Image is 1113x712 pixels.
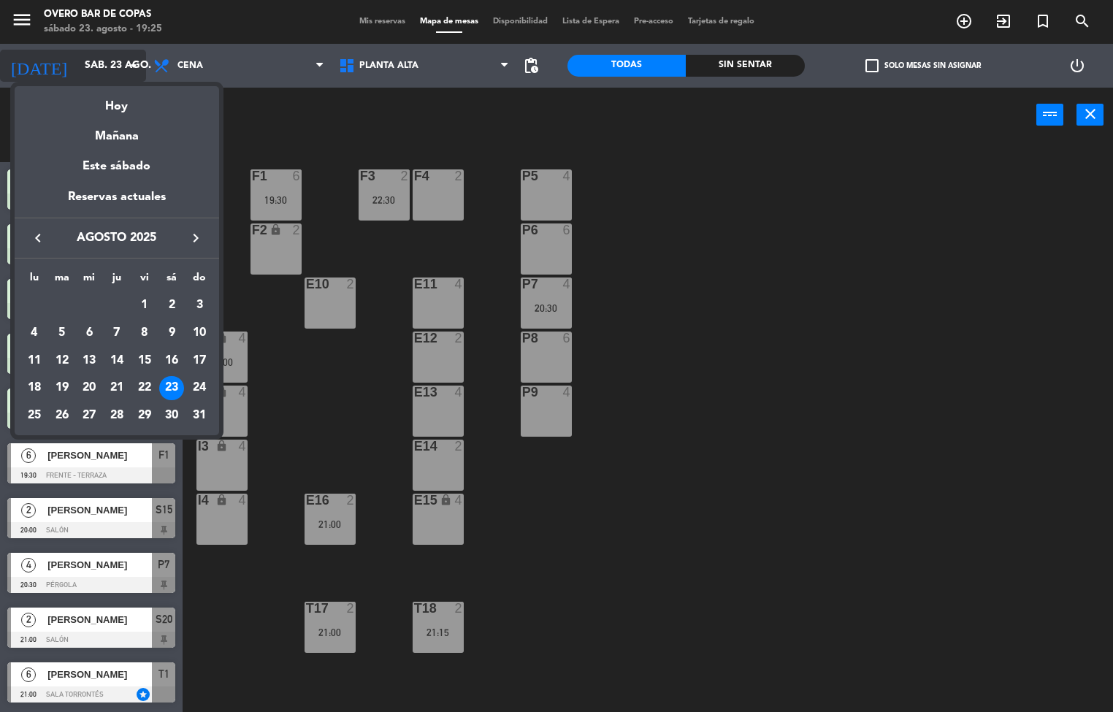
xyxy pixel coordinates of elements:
[185,375,213,402] td: 24 de agosto de 2025
[50,403,74,428] div: 26
[185,269,213,292] th: domingo
[20,269,48,292] th: lunes
[50,321,74,345] div: 5
[104,348,129,373] div: 14
[185,402,213,429] td: 31 de agosto de 2025
[15,188,219,218] div: Reservas actuales
[22,403,47,428] div: 25
[15,146,219,187] div: Este sábado
[158,375,186,402] td: 23 de agosto de 2025
[159,348,184,373] div: 16
[77,321,102,345] div: 6
[77,403,102,428] div: 27
[104,403,129,428] div: 28
[131,292,158,320] td: 1 de agosto de 2025
[159,403,184,428] div: 30
[48,269,76,292] th: martes
[158,347,186,375] td: 16 de agosto de 2025
[158,319,186,347] td: 9 de agosto de 2025
[131,375,158,402] td: 22 de agosto de 2025
[159,376,184,401] div: 23
[103,347,131,375] td: 14 de agosto de 2025
[20,292,131,320] td: AGO.
[131,402,158,429] td: 29 de agosto de 2025
[20,402,48,429] td: 25 de agosto de 2025
[25,229,51,248] button: keyboard_arrow_left
[48,402,76,429] td: 26 de agosto de 2025
[50,376,74,401] div: 19
[131,347,158,375] td: 15 de agosto de 2025
[22,348,47,373] div: 11
[22,321,47,345] div: 4
[75,347,103,375] td: 13 de agosto de 2025
[20,347,48,375] td: 11 de agosto de 2025
[187,403,212,428] div: 31
[22,376,47,401] div: 18
[132,293,157,318] div: 1
[20,375,48,402] td: 18 de agosto de 2025
[48,319,76,347] td: 5 de agosto de 2025
[185,347,213,375] td: 17 de agosto de 2025
[75,402,103,429] td: 27 de agosto de 2025
[132,321,157,345] div: 8
[20,319,48,347] td: 4 de agosto de 2025
[158,292,186,320] td: 2 de agosto de 2025
[103,375,131,402] td: 21 de agosto de 2025
[48,375,76,402] td: 19 de agosto de 2025
[185,292,213,320] td: 3 de agosto de 2025
[29,229,47,247] i: keyboard_arrow_left
[15,116,219,146] div: Mañana
[158,402,186,429] td: 30 de agosto de 2025
[15,86,219,116] div: Hoy
[132,403,157,428] div: 29
[159,293,184,318] div: 2
[185,319,213,347] td: 10 de agosto de 2025
[103,319,131,347] td: 7 de agosto de 2025
[183,229,209,248] button: keyboard_arrow_right
[48,347,76,375] td: 12 de agosto de 2025
[77,376,102,401] div: 20
[187,321,212,345] div: 10
[132,348,157,373] div: 15
[51,229,183,248] span: agosto 2025
[159,321,184,345] div: 9
[104,376,129,401] div: 21
[187,376,212,401] div: 24
[187,229,204,247] i: keyboard_arrow_right
[50,348,74,373] div: 12
[75,269,103,292] th: miércoles
[132,376,157,401] div: 22
[103,402,131,429] td: 28 de agosto de 2025
[131,319,158,347] td: 8 de agosto de 2025
[187,348,212,373] div: 17
[75,319,103,347] td: 6 de agosto de 2025
[131,269,158,292] th: viernes
[158,269,186,292] th: sábado
[77,348,102,373] div: 13
[103,269,131,292] th: jueves
[75,375,103,402] td: 20 de agosto de 2025
[187,293,212,318] div: 3
[104,321,129,345] div: 7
